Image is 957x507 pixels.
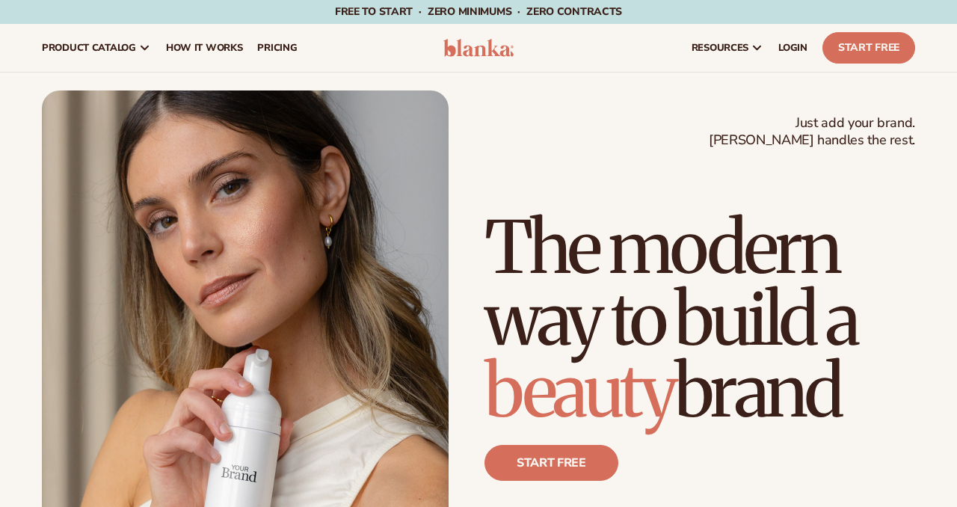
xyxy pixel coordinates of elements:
a: resources [684,24,771,72]
span: How It Works [166,42,243,54]
a: product catalog [34,24,159,72]
h1: The modern way to build a brand [484,212,915,427]
a: LOGIN [771,24,815,72]
span: pricing [257,42,297,54]
a: Start free [484,445,618,481]
a: Start Free [822,32,915,64]
img: logo [443,39,514,57]
span: LOGIN [778,42,807,54]
span: resources [692,42,748,54]
a: pricing [250,24,304,72]
span: Free to start · ZERO minimums · ZERO contracts [335,4,622,19]
span: beauty [484,346,674,436]
a: How It Works [159,24,250,72]
span: Just add your brand. [PERSON_NAME] handles the rest. [709,114,915,150]
span: product catalog [42,42,136,54]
